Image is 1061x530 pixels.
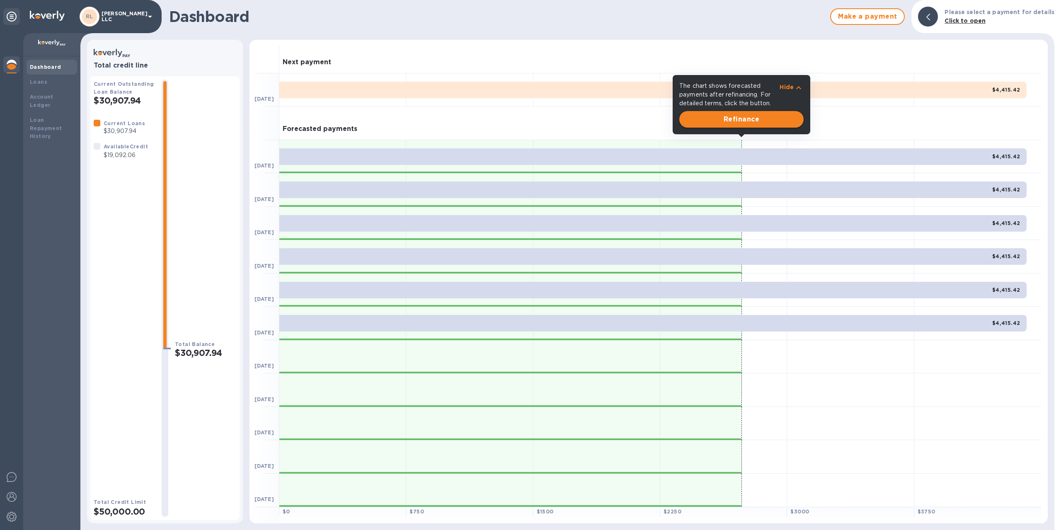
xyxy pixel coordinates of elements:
[175,341,215,347] b: Total Balance
[992,320,1020,326] b: $4,415.42
[283,125,357,133] h3: Forecasted payments
[102,11,143,22] p: [PERSON_NAME] LLC
[254,162,274,169] b: [DATE]
[254,463,274,469] b: [DATE]
[283,58,331,66] h3: Next payment
[3,8,20,25] div: Unpin categories
[30,94,53,108] b: Account Ledger
[30,64,61,70] b: Dashboard
[992,253,1020,259] b: $4,415.42
[104,143,148,150] b: Available Credit
[992,220,1020,226] b: $4,415.42
[780,83,794,91] p: Hide
[30,11,65,21] img: Logo
[30,117,62,140] b: Loan Repayment History
[838,12,897,22] span: Make a payment
[945,17,986,24] b: Click to open
[254,196,274,202] b: [DATE]
[254,296,274,302] b: [DATE]
[254,229,274,235] b: [DATE]
[686,114,797,124] span: Refinance
[830,8,905,25] button: Make a payment
[254,429,274,436] b: [DATE]
[254,263,274,269] b: [DATE]
[94,62,236,70] h3: Total credit line
[679,82,780,108] p: The chart shows forecasted payments after refinancing. For detailed terms, click the button.
[918,508,935,515] b: $ 3750
[104,151,148,160] p: $19,092.06
[992,287,1020,293] b: $4,415.42
[945,9,1054,15] b: Please select a payment for details
[254,396,274,402] b: [DATE]
[664,508,681,515] b: $ 2250
[86,13,93,19] b: RL
[94,499,146,505] b: Total Credit Limit
[679,111,804,128] button: Refinance
[992,153,1020,160] b: $4,415.42
[94,81,154,95] b: Current Outstanding Loan Balance
[254,329,274,336] b: [DATE]
[254,496,274,502] b: [DATE]
[104,120,145,126] b: Current Loans
[780,83,804,91] button: Hide
[30,79,47,85] b: Loans
[104,127,145,136] p: $30,907.94
[94,506,155,517] h2: $50,000.00
[537,508,554,515] b: $ 1500
[283,508,290,515] b: $ 0
[992,186,1020,193] b: $4,415.42
[254,363,274,369] b: [DATE]
[169,8,826,25] h1: Dashboard
[175,348,236,358] h2: $30,907.94
[94,95,155,106] h2: $30,907.94
[992,87,1020,93] b: $4,415.42
[409,508,424,515] b: $ 750
[254,96,274,102] b: [DATE]
[790,508,809,515] b: $ 3000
